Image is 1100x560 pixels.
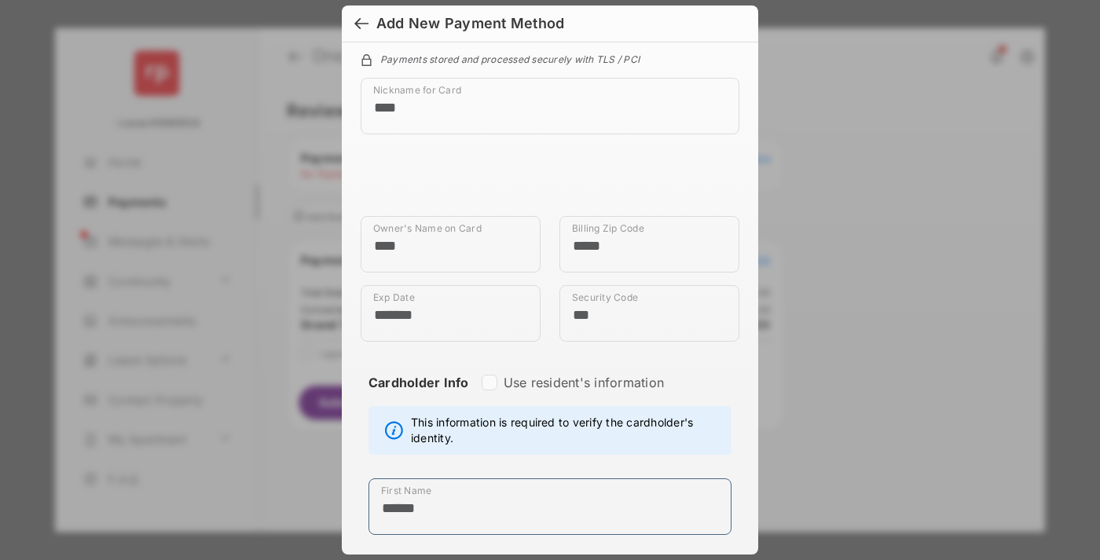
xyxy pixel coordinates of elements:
strong: Cardholder Info [368,375,469,419]
span: This information is required to verify the cardholder's identity. [411,415,723,446]
div: Add New Payment Method [376,15,564,32]
div: Payments stored and processed securely with TLS / PCI [361,51,739,65]
iframe: Credit card field [361,147,739,216]
label: Use resident's information [504,375,664,390]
